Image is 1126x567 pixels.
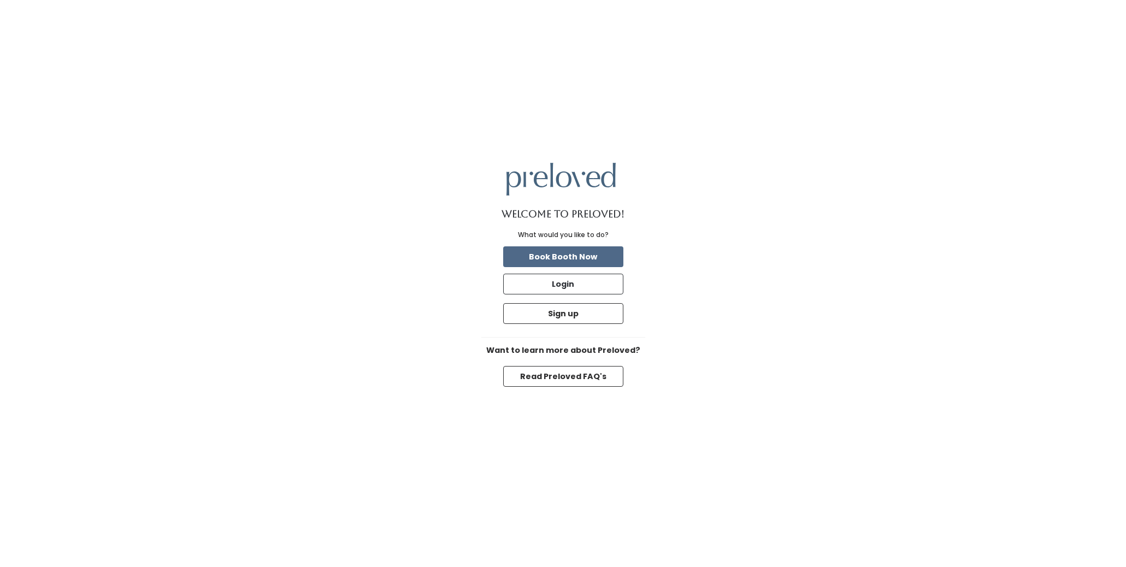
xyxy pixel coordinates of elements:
[518,230,609,240] div: What would you like to do?
[501,301,626,326] a: Sign up
[506,163,616,195] img: preloved logo
[503,246,623,267] button: Book Booth Now
[481,346,645,355] h6: Want to learn more about Preloved?
[501,271,626,297] a: Login
[503,366,623,387] button: Read Preloved FAQ's
[503,303,623,324] button: Sign up
[502,209,624,220] h1: Welcome to Preloved!
[503,274,623,294] button: Login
